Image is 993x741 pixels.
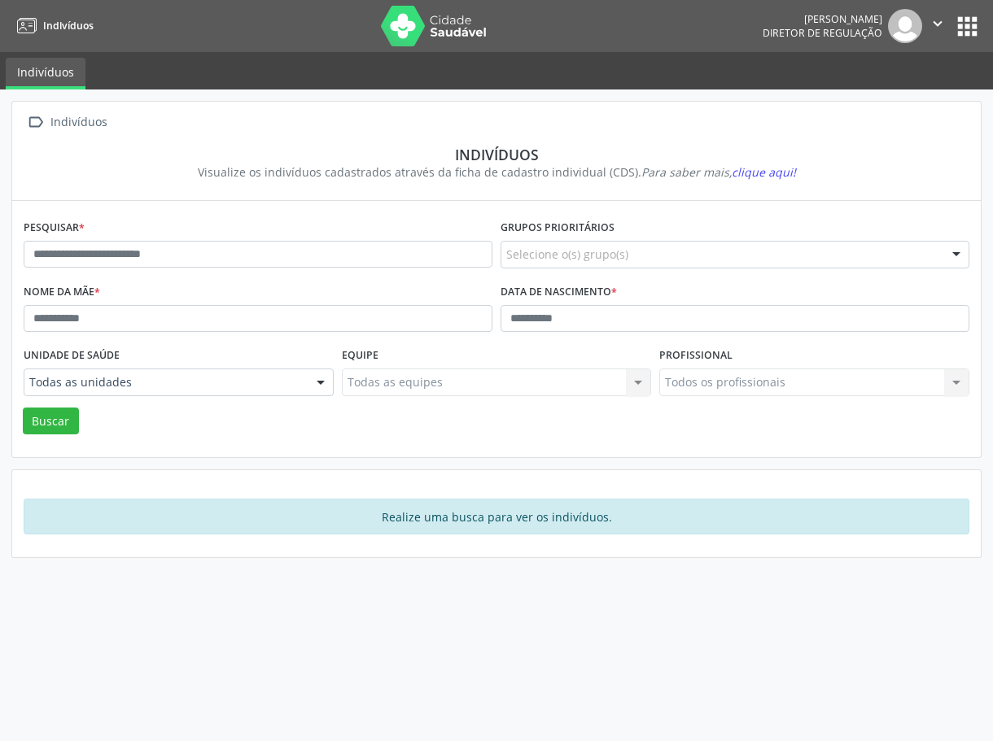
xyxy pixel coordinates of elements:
div: Realize uma busca para ver os indivíduos. [24,499,969,534]
button: Buscar [23,408,79,435]
span: Diretor de regulação [763,26,882,40]
span: clique aqui! [732,164,796,180]
label: Nome da mãe [24,280,100,305]
a:  Indivíduos [24,111,110,134]
a: Indivíduos [6,58,85,89]
i: Para saber mais, [641,164,796,180]
label: Unidade de saúde [24,343,120,368]
label: Grupos prioritários [501,216,615,241]
span: Todas as unidades [29,374,300,390]
div: Indivíduos [47,111,110,134]
label: Pesquisar [24,216,85,241]
button: apps [953,12,982,41]
span: Selecione o(s) grupo(s) [506,246,628,263]
a: Indivíduos [11,12,94,39]
button:  [922,9,953,43]
div: Indivíduos [35,146,958,163]
div: [PERSON_NAME] [763,12,882,26]
label: Data de nascimento [501,280,617,305]
i:  [24,111,47,134]
label: Equipe [342,343,378,368]
span: Indivíduos [43,19,94,33]
i:  [929,15,947,33]
div: Visualize os indivíduos cadastrados através da ficha de cadastro individual (CDS). [35,163,958,181]
img: img [888,9,922,43]
label: Profissional [659,343,733,368]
